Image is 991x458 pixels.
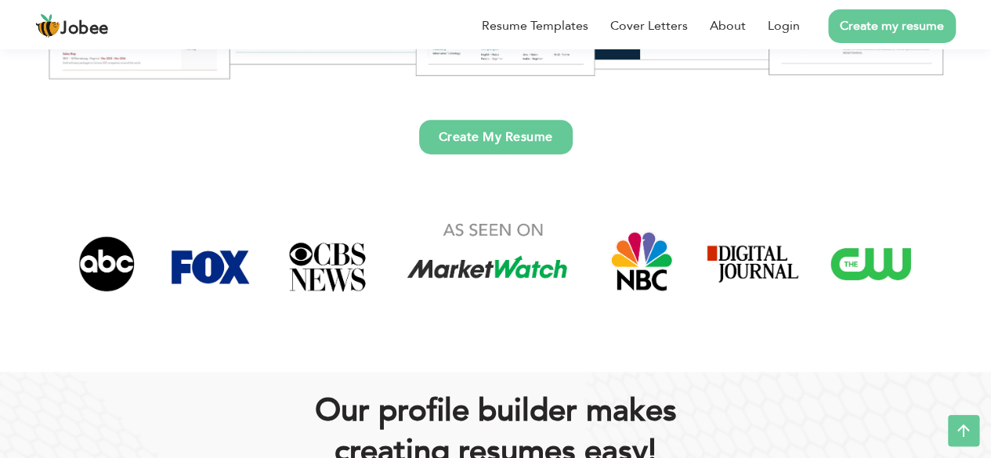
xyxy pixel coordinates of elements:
a: Login [768,16,800,35]
a: Jobee [35,13,109,38]
a: Resume Templates [482,16,588,35]
img: jobee.io [35,13,60,38]
a: Create My Resume [419,120,573,154]
a: Create my resume [828,9,956,43]
span: Jobee [60,20,109,38]
a: About [710,16,746,35]
a: Cover Letters [610,16,688,35]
